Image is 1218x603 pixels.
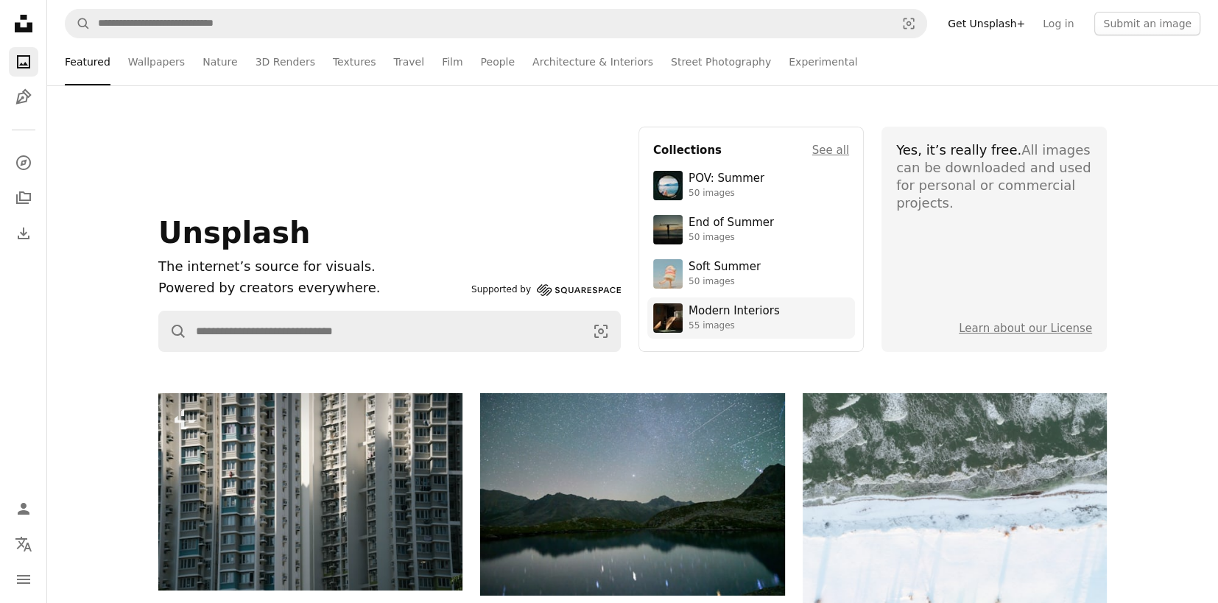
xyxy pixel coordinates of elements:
[812,141,849,159] a: See all
[896,142,1021,158] span: Yes, it’s really free.
[256,38,315,85] a: 3D Renders
[9,47,38,77] a: Photos
[1034,12,1083,35] a: Log in
[9,219,38,248] a: Download History
[158,393,462,590] img: Tall apartment buildings with many windows and balconies.
[653,215,849,244] a: End of Summer50 images
[689,172,764,186] div: POV: Summer
[653,215,683,244] img: premium_photo-1754398386796-ea3dec2a6302
[128,38,185,85] a: Wallpapers
[9,529,38,559] button: Language
[9,82,38,112] a: Illustrations
[653,303,849,333] a: Modern Interiors55 images
[689,188,764,200] div: 50 images
[532,38,653,85] a: Architecture & Interiors
[158,484,462,498] a: Tall apartment buildings with many windows and balconies.
[939,12,1034,35] a: Get Unsplash+
[393,38,424,85] a: Travel
[653,171,683,200] img: premium_photo-1753820185677-ab78a372b033
[442,38,462,85] a: Film
[959,322,1092,335] a: Learn about our License
[671,38,771,85] a: Street Photography
[689,216,774,230] div: End of Summer
[689,320,780,332] div: 55 images
[653,259,683,289] img: premium_photo-1749544311043-3a6a0c8d54af
[689,260,761,275] div: Soft Summer
[9,148,38,177] a: Explore
[689,232,774,244] div: 50 images
[158,311,621,352] form: Find visuals sitewide
[9,183,38,213] a: Collections
[653,259,849,289] a: Soft Summer50 images
[891,10,926,38] button: Visual search
[653,141,722,159] h4: Collections
[203,38,237,85] a: Nature
[481,38,515,85] a: People
[689,276,761,288] div: 50 images
[582,311,620,351] button: Visual search
[159,311,187,351] button: Search Unsplash
[471,281,621,299] a: Supported by
[9,565,38,594] button: Menu
[896,141,1092,212] div: All images can be downloaded and used for personal or commercial projects.
[1094,12,1200,35] button: Submit an image
[653,171,849,200] a: POV: Summer50 images
[480,487,784,501] a: Starry night sky over a calm mountain lake
[158,256,465,278] h1: The internet’s source for visuals.
[158,278,465,299] p: Powered by creators everywhere.
[803,500,1107,513] a: Snow covered landscape with frozen water
[9,9,38,41] a: Home — Unsplash
[653,303,683,333] img: premium_photo-1747189286942-bc91257a2e39
[480,393,784,596] img: Starry night sky over a calm mountain lake
[689,304,780,319] div: Modern Interiors
[158,216,310,250] span: Unsplash
[333,38,376,85] a: Textures
[65,9,927,38] form: Find visuals sitewide
[9,494,38,523] a: Log in / Sign up
[789,38,857,85] a: Experimental
[66,10,91,38] button: Search Unsplash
